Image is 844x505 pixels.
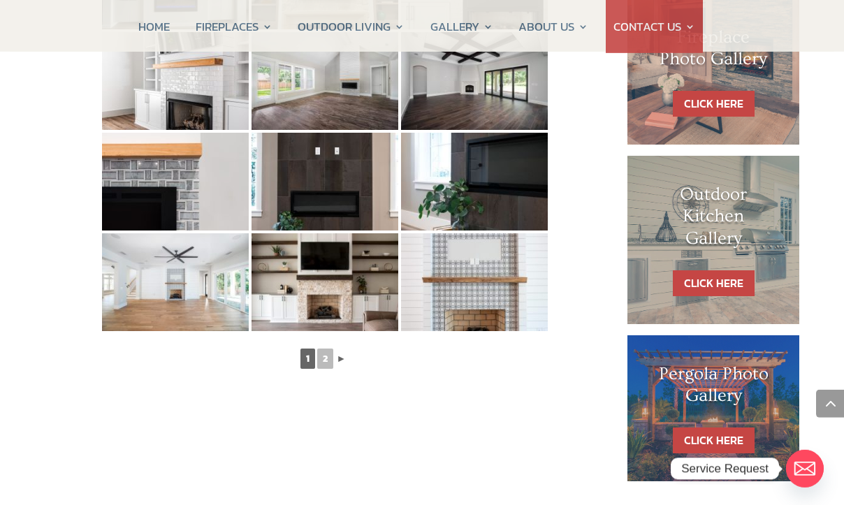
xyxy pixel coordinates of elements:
a: CLICK HERE [673,91,755,117]
a: 2 [317,349,333,369]
a: CLICK HERE [673,270,755,296]
h1: Outdoor Kitchen Gallery [655,184,771,256]
img: 16 [102,32,249,130]
a: Email [786,450,824,488]
img: 23 [252,233,398,331]
a: CLICK HERE [673,427,755,453]
span: 1 [300,349,315,369]
img: 18 [401,32,548,130]
img: 19 [102,133,249,230]
h1: Pergola Photo Gallery [655,363,771,413]
a: ► [335,350,348,367]
img: 22 [102,233,249,331]
img: 24 [401,233,548,331]
img: 21 [401,133,548,230]
img: 20 [252,133,398,230]
img: 17 [252,32,398,130]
